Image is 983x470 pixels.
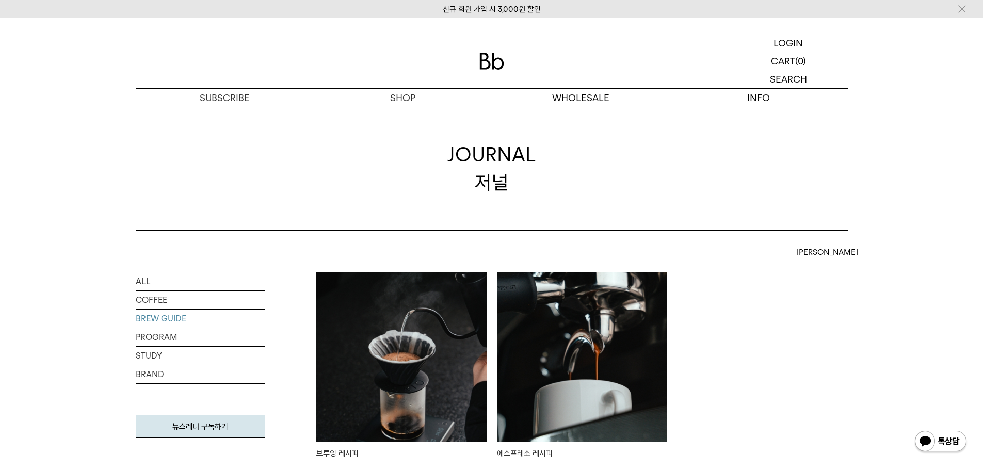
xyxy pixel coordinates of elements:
[479,53,504,70] img: 로고
[670,89,848,107] p: INFO
[773,34,803,52] p: LOGIN
[314,89,492,107] a: SHOP
[443,5,541,14] a: 신규 회원 가입 시 3,000원 할인
[729,52,848,70] a: CART (0)
[136,310,265,328] a: BREW GUIDE
[497,272,667,442] img: 에스프레소 레시피
[136,291,265,309] a: COFFEE
[729,34,848,52] a: LOGIN
[316,272,487,442] img: 브루잉 레시피
[136,365,265,383] a: BRAND
[136,89,314,107] a: SUBSCRIBE
[136,415,265,438] a: 뉴스레터 구독하기
[914,430,968,455] img: 카카오톡 채널 1:1 채팅 버튼
[447,141,536,196] div: JOURNAL 저널
[136,347,265,365] a: STUDY
[136,272,265,290] a: ALL
[136,328,265,346] a: PROGRAM
[770,70,807,88] p: SEARCH
[796,246,858,258] span: [PERSON_NAME]
[492,89,670,107] p: WHOLESALE
[771,52,795,70] p: CART
[795,52,806,70] p: (0)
